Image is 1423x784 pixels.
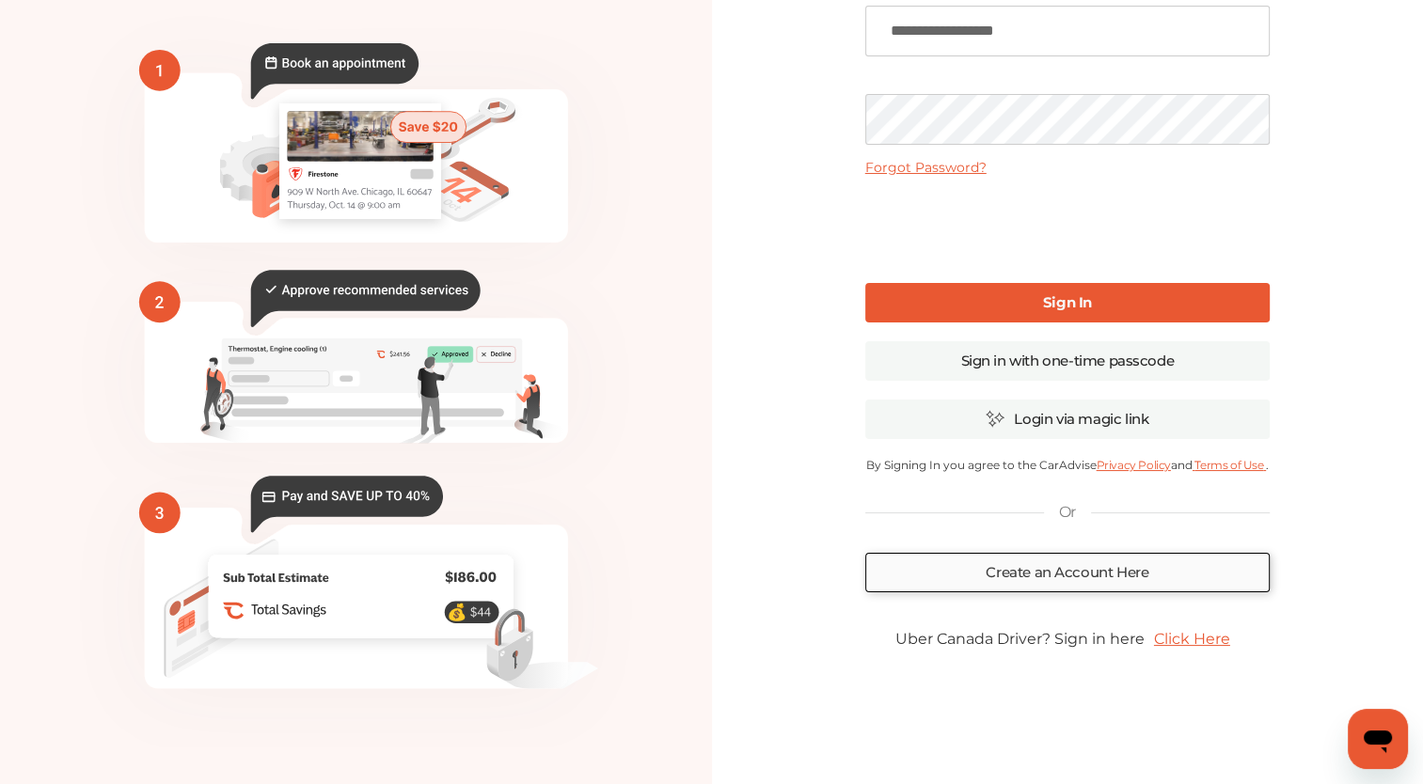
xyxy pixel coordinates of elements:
a: Forgot Password? [865,159,987,176]
b: Sign In [1043,293,1092,311]
a: Terms of Use [1193,458,1266,472]
p: Or [1059,502,1076,523]
a: Login via magic link [865,400,1270,439]
span: Uber Canada Driver? Sign in here [895,630,1145,648]
a: Sign In [865,283,1270,322]
img: magic_icon.32c66aac.svg [986,410,1004,428]
text: 💰 [447,603,467,622]
a: Click Here [1145,620,1240,657]
a: Sign in with one-time passcode [865,341,1270,381]
a: Privacy Policy [1096,458,1170,472]
iframe: reCAPTCHA [925,191,1210,264]
iframe: Button to launch messaging window [1348,709,1408,769]
a: Create an Account Here [865,553,1270,592]
p: By Signing In you agree to the CarAdvise and . [865,458,1270,472]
